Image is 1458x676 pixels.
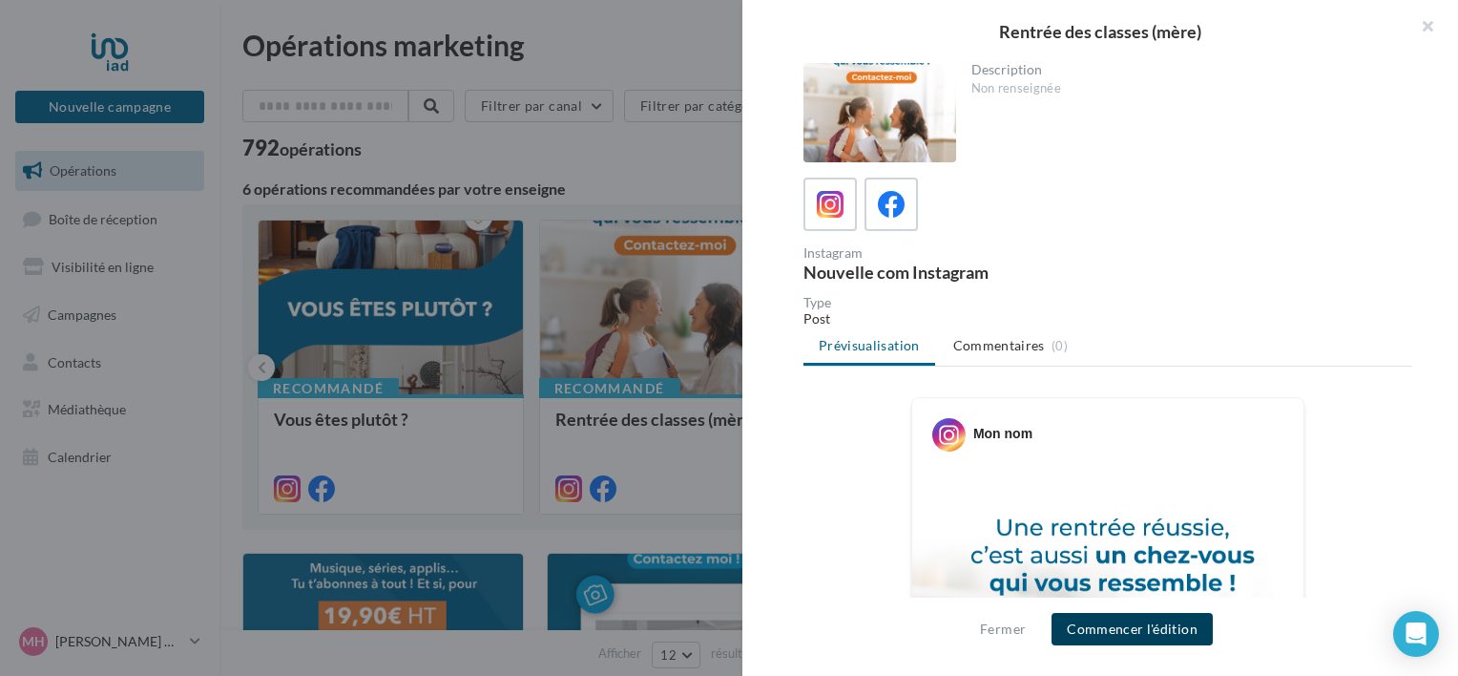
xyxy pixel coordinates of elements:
[971,80,1398,97] div: Non renseignée
[1052,613,1213,645] button: Commencer l'édition
[773,23,1427,40] div: Rentrée des classes (mère)
[972,618,1033,641] button: Fermer
[803,296,1412,309] div: Type
[803,309,1412,328] div: Post
[971,63,1398,76] div: Description
[803,246,1100,260] div: Instagram
[1052,338,1068,353] span: (0)
[953,336,1045,355] span: Commentaires
[1393,611,1439,657] div: Open Intercom Messenger
[803,264,1100,281] div: Nouvelle com Instagram
[973,424,1032,443] div: Mon nom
